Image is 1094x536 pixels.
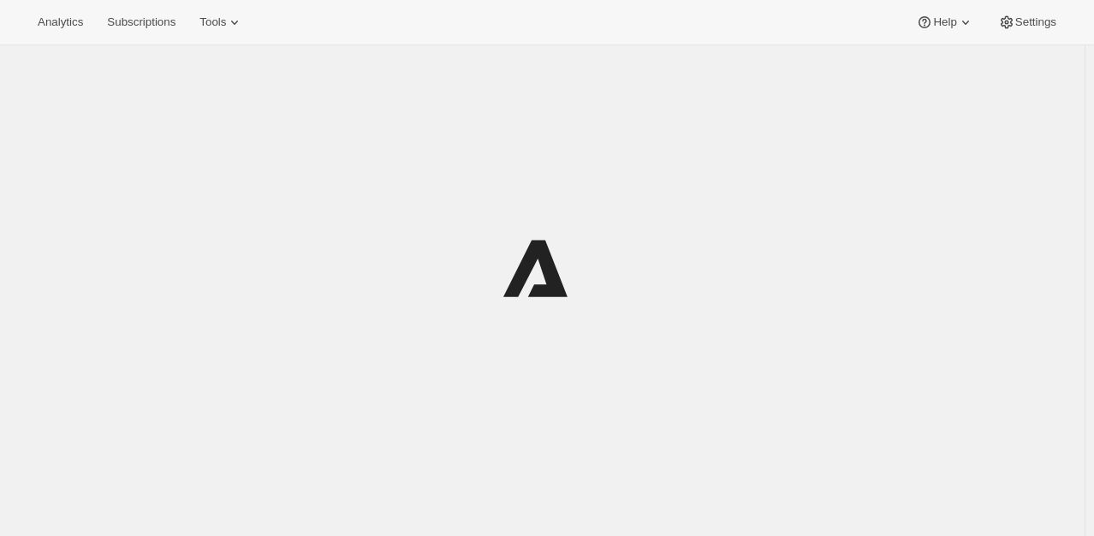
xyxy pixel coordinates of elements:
span: Help [933,15,956,29]
span: Subscriptions [107,15,175,29]
button: Help [906,10,984,34]
button: Analytics [27,10,93,34]
span: Tools [199,15,226,29]
button: Settings [988,10,1067,34]
button: Tools [189,10,253,34]
button: Subscriptions [97,10,186,34]
span: Analytics [38,15,83,29]
span: Settings [1015,15,1056,29]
